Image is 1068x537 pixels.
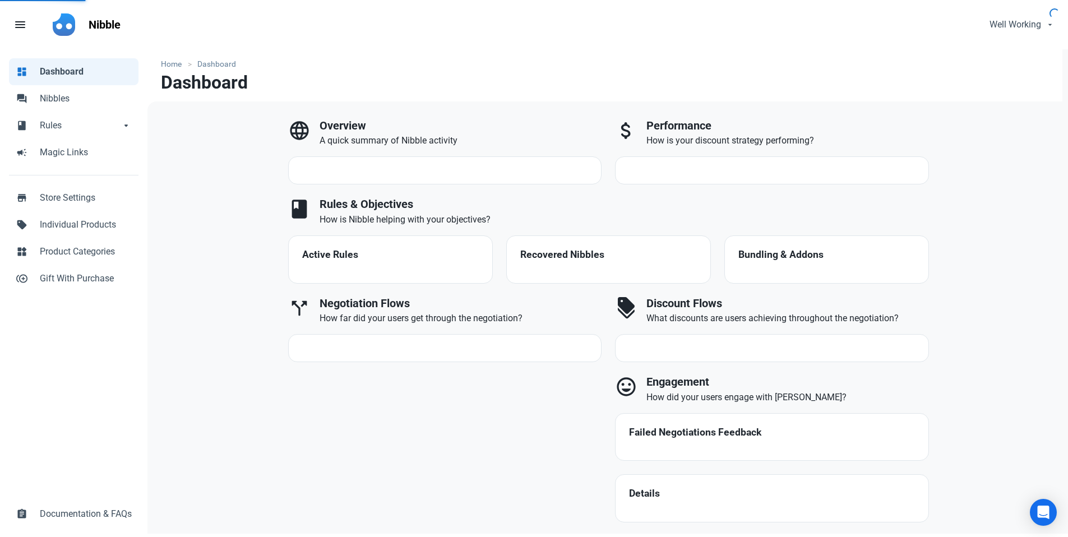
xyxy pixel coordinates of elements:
[16,507,27,519] span: assignment
[16,92,27,103] span: forum
[646,297,929,310] h3: Discount Flows
[990,18,1041,31] span: Well Working
[288,297,311,320] span: call_split
[646,391,929,404] p: How did your users engage with [PERSON_NAME]?
[89,17,121,33] p: Nibble
[40,191,132,205] span: Store Settings
[320,198,929,211] h3: Rules & Objectives
[646,134,929,147] p: How is your discount strategy performing?
[40,507,132,521] span: Documentation & FAQs
[629,488,915,499] h4: Details
[82,9,127,40] a: Nibble
[161,72,248,92] h1: Dashboard
[121,119,132,130] span: arrow_drop_down
[629,427,915,438] h4: Failed Negotiations Feedback
[1030,499,1057,526] div: Open Intercom Messenger
[646,119,929,132] h3: Performance
[320,134,602,147] p: A quick summary of Nibble activity
[9,58,138,85] a: dashboardDashboard
[16,245,27,256] span: widgets
[9,211,138,238] a: sellIndividual Products
[320,297,602,310] h3: Negotiation Flows
[16,65,27,76] span: dashboard
[16,146,27,157] span: campaign
[320,119,602,132] h3: Overview
[9,238,138,265] a: widgetsProduct Categories
[646,376,929,388] h3: Engagement
[288,198,311,220] span: book
[40,65,132,78] span: Dashboard
[9,501,138,527] a: assignmentDocumentation & FAQs
[320,312,602,325] p: How far did your users get through the negotiation?
[288,119,311,142] span: language
[9,85,138,112] a: forumNibbles
[40,245,132,258] span: Product Categories
[9,112,138,139] a: bookRulesarrow_drop_down
[520,249,697,261] h4: Recovered Nibbles
[615,297,637,320] span: discount
[16,119,27,130] span: book
[16,191,27,202] span: store
[9,139,138,166] a: campaignMagic Links
[40,218,132,232] span: Individual Products
[16,272,27,283] span: control_point_duplicate
[615,119,637,142] span: attach_money
[13,18,27,31] span: menu
[980,13,1061,36] button: Well Working
[40,272,132,285] span: Gift With Purchase
[40,119,121,132] span: Rules
[302,249,479,261] h4: Active Rules
[40,146,132,159] span: Magic Links
[16,218,27,229] span: sell
[40,92,132,105] span: Nibbles
[9,265,138,292] a: control_point_duplicateGift With Purchase
[646,312,929,325] p: What discounts are users achieving throughout the negotiation?
[738,249,915,261] h4: Bundling & Addons
[615,376,637,398] span: mood
[320,213,929,226] p: How is Nibble helping with your objectives?
[147,49,1062,72] nav: breadcrumbs
[161,58,187,70] a: Home
[9,184,138,211] a: storeStore Settings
